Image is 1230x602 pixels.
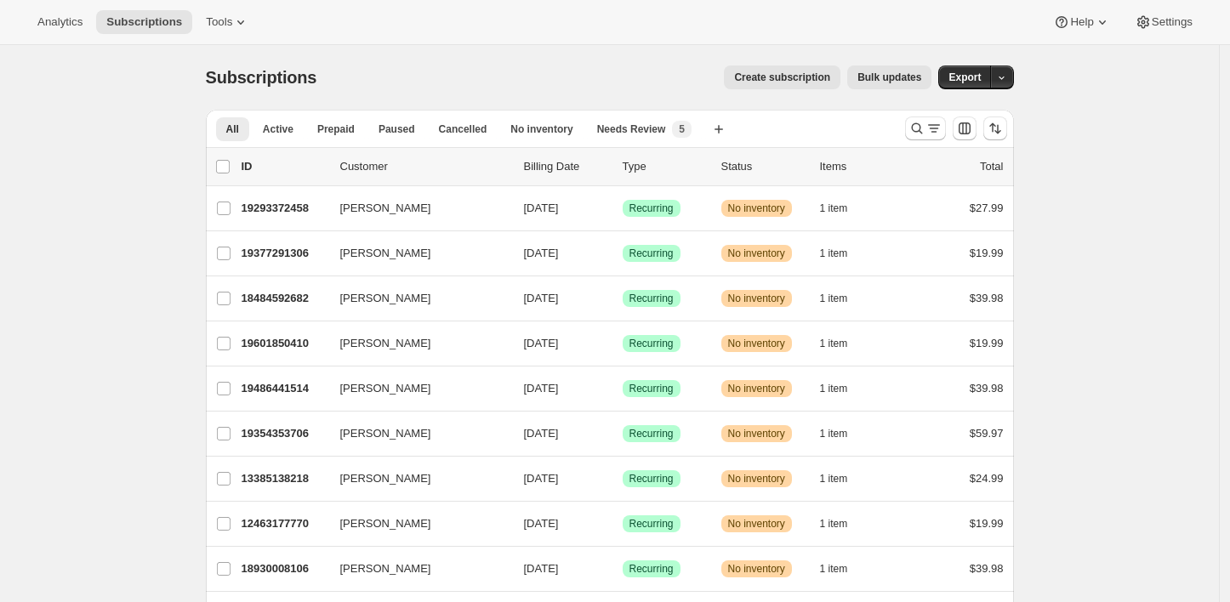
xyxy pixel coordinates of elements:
span: [DATE] [524,517,559,530]
span: [PERSON_NAME] [340,245,431,262]
span: [DATE] [524,247,559,259]
span: [DATE] [524,292,559,304]
span: No inventory [728,292,785,305]
p: 19354353706 [242,425,327,442]
button: Settings [1125,10,1203,34]
button: 1 item [820,377,867,400]
span: [PERSON_NAME] [340,380,431,397]
span: 1 item [820,337,848,350]
button: 1 item [820,467,867,491]
p: 18484592682 [242,290,327,307]
button: 1 item [820,287,867,310]
span: 1 item [820,247,848,260]
span: [PERSON_NAME] [340,290,431,307]
p: 19377291306 [242,245,327,262]
p: 19293372458 [242,200,327,217]
span: $27.99 [970,202,1004,214]
span: $19.99 [970,247,1004,259]
span: 1 item [820,382,848,395]
div: 19293372458[PERSON_NAME][DATE]SuccessRecurringWarningNo inventory1 item$27.99 [242,196,1004,220]
span: Paused [379,122,415,136]
span: $39.98 [970,292,1004,304]
span: [DATE] [524,562,559,575]
span: 1 item [820,292,848,305]
button: 1 item [820,557,867,581]
button: [PERSON_NAME] [330,510,500,537]
div: 19486441514[PERSON_NAME][DATE]SuccessRecurringWarningNo inventory1 item$39.98 [242,377,1004,400]
span: Export [948,71,981,84]
div: 19601850410[PERSON_NAME][DATE]SuccessRecurringWarningNo inventory1 item$19.99 [242,332,1004,355]
span: All [226,122,239,136]
p: 19601850410 [242,335,327,352]
span: $39.98 [970,382,1004,395]
button: [PERSON_NAME] [330,555,500,582]
button: [PERSON_NAME] [330,465,500,492]
div: 12463177770[PERSON_NAME][DATE]SuccessRecurringWarningNo inventory1 item$19.99 [242,512,1004,536]
span: [PERSON_NAME] [340,335,431,352]
span: Help [1070,15,1093,29]
button: [PERSON_NAME] [330,375,500,402]
span: No inventory [728,562,785,576]
div: Items [820,158,905,175]
button: 1 item [820,332,867,355]
span: Bulk updates [857,71,921,84]
button: Create subscription [724,65,840,89]
span: No inventory [728,472,785,486]
button: [PERSON_NAME] [330,420,500,447]
span: [DATE] [524,382,559,395]
span: Recurring [629,517,674,531]
span: [PERSON_NAME] [340,425,431,442]
span: Analytics [37,15,83,29]
button: [PERSON_NAME] [330,330,500,357]
span: [PERSON_NAME] [340,560,431,577]
div: Type [623,158,708,175]
button: Customize table column order and visibility [953,116,977,140]
span: Recurring [629,247,674,260]
span: [DATE] [524,202,559,214]
span: [PERSON_NAME] [340,200,431,217]
span: [DATE] [524,472,559,485]
span: Tools [206,15,232,29]
span: $39.98 [970,562,1004,575]
span: No inventory [728,337,785,350]
span: Subscriptions [206,68,317,87]
span: Subscriptions [106,15,182,29]
span: 1 item [820,427,848,440]
span: No inventory [728,202,785,215]
span: Create subscription [734,71,830,84]
button: Tools [196,10,259,34]
button: Search and filter results [905,116,946,140]
span: Active [263,122,293,136]
span: Prepaid [317,122,355,136]
span: $19.99 [970,517,1004,530]
span: Needs Review [597,122,666,136]
button: Bulk updates [847,65,931,89]
span: Recurring [629,562,674,576]
p: ID [242,158,327,175]
button: Subscriptions [96,10,192,34]
div: 19377291306[PERSON_NAME][DATE]SuccessRecurringWarningNo inventory1 item$19.99 [242,241,1004,265]
button: Create new view [705,117,732,141]
button: Sort the results [983,116,1007,140]
button: 1 item [820,196,867,220]
span: [PERSON_NAME] [340,470,431,487]
span: Recurring [629,202,674,215]
span: Recurring [629,292,674,305]
span: $19.99 [970,337,1004,349]
span: Recurring [629,472,674,486]
p: Billing Date [524,158,609,175]
span: Recurring [629,337,674,350]
span: [DATE] [524,427,559,440]
button: 1 item [820,422,867,446]
span: 1 item [820,517,848,531]
span: [PERSON_NAME] [340,515,431,532]
span: Recurring [629,427,674,440]
p: 18930008106 [242,560,327,577]
span: No inventory [728,517,785,531]
span: No inventory [728,382,785,395]
button: 1 item [820,241,867,265]
span: No inventory [510,122,572,136]
button: Analytics [27,10,93,34]
div: 18930008106[PERSON_NAME][DATE]SuccessRecurringWarningNo inventory1 item$39.98 [242,557,1004,581]
div: IDCustomerBilling DateTypeStatusItemsTotal [242,158,1004,175]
